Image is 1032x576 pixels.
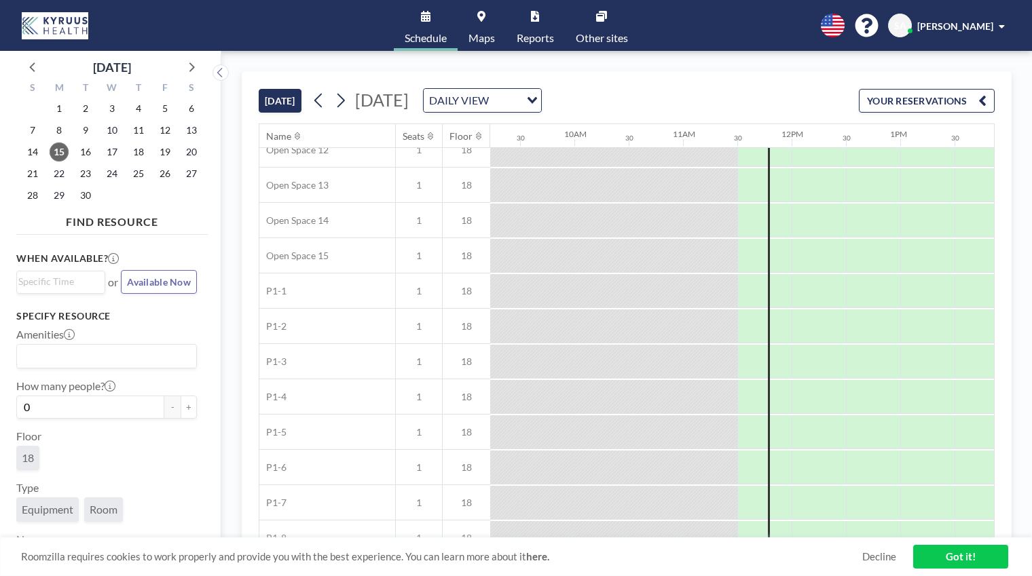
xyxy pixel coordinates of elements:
span: 1 [396,144,442,156]
span: P1-2 [259,320,287,332]
span: 1 [396,214,442,227]
div: 30 [843,134,851,142]
span: [DATE] [355,90,409,110]
span: Wednesday, September 24, 2025 [103,164,122,183]
span: Roomzilla requires cookies to work properly and provide you with the best experience. You can lea... [21,550,862,563]
div: 30 [734,134,742,142]
span: 18 [443,356,490,368]
span: Thursday, September 11, 2025 [129,121,148,140]
span: Sunday, September 28, 2025 [23,186,42,205]
span: 18 [443,285,490,297]
span: 18 [443,426,490,438]
span: Monday, September 8, 2025 [50,121,69,140]
span: Wednesday, September 3, 2025 [103,99,122,118]
h4: FIND RESOURCE [16,210,208,229]
div: 10AM [564,129,587,139]
span: Sunday, September 14, 2025 [23,142,42,161]
div: 1PM [890,129,907,139]
div: Search for option [17,345,196,368]
span: Friday, September 5, 2025 [155,99,174,118]
span: Wednesday, September 10, 2025 [103,121,122,140]
div: W [99,80,126,98]
span: 18 [443,320,490,332]
span: Friday, September 19, 2025 [155,142,174,161]
span: Wednesday, September 17, 2025 [103,142,122,161]
span: Room [90,503,117,516]
span: Open Space 15 [259,250,329,262]
a: Got it! [913,545,1008,569]
span: Thursday, September 18, 2025 [129,142,148,161]
span: Tuesday, September 9, 2025 [76,121,95,140]
input: Search for option [18,347,189,365]
span: Maps [468,33,495,43]
span: 1 [396,461,442,474]
span: Monday, September 1, 2025 [50,99,69,118]
img: organization-logo [22,12,88,39]
span: Saturday, September 6, 2025 [182,99,201,118]
span: Monday, September 15, 2025 [50,142,69,161]
button: + [181,396,197,419]
label: How many people? [16,379,115,393]
span: P1-8 [259,532,287,544]
span: Open Space 13 [259,179,329,191]
div: Search for option [424,89,541,112]
div: Search for option [17,271,105,292]
span: 18 [22,451,34,465]
span: 1 [396,179,442,191]
span: Monday, September 22, 2025 [50,164,69,183]
div: T [73,80,99,98]
div: Name [266,130,291,142]
span: 18 [443,214,490,227]
span: 18 [443,179,490,191]
div: M [46,80,73,98]
span: Other sites [576,33,628,43]
span: Thursday, September 25, 2025 [129,164,148,183]
div: 30 [951,134,959,142]
span: 1 [396,391,442,403]
span: 1 [396,356,442,368]
span: 1 [396,285,442,297]
button: - [164,396,181,419]
span: 18 [443,391,490,403]
button: Available Now [121,270,197,294]
span: 1 [396,497,442,509]
div: S [178,80,204,98]
span: Open Space 14 [259,214,329,227]
span: P1-7 [259,497,287,509]
span: P1-3 [259,356,287,368]
span: Sunday, September 21, 2025 [23,164,42,183]
div: Floor [449,130,473,142]
div: 12PM [781,129,803,139]
span: Saturday, September 27, 2025 [182,164,201,183]
span: P1-5 [259,426,287,438]
span: Sunday, September 7, 2025 [23,121,42,140]
label: Floor [16,429,41,443]
span: P1-6 [259,461,287,474]
div: 11AM [673,129,695,139]
div: T [125,80,151,98]
input: Search for option [18,274,97,289]
div: Seats [403,130,424,142]
span: Saturday, September 20, 2025 [182,142,201,161]
div: S [20,80,46,98]
span: 18 [443,532,490,544]
span: 1 [396,532,442,544]
span: SA [894,20,906,32]
span: P1-1 [259,285,287,297]
span: [PERSON_NAME] [917,20,993,32]
label: Amenities [16,328,75,341]
span: 18 [443,250,490,262]
input: Search for option [493,92,519,109]
span: 1 [396,320,442,332]
span: Saturday, September 13, 2025 [182,121,201,140]
label: Type [16,481,39,495]
span: Available Now [127,276,191,288]
div: F [151,80,178,98]
div: 30 [625,134,633,142]
span: 1 [396,250,442,262]
span: Open Space 12 [259,144,329,156]
span: DAILY VIEW [426,92,492,109]
span: 18 [443,144,490,156]
span: or [108,275,118,289]
span: Reports [517,33,554,43]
